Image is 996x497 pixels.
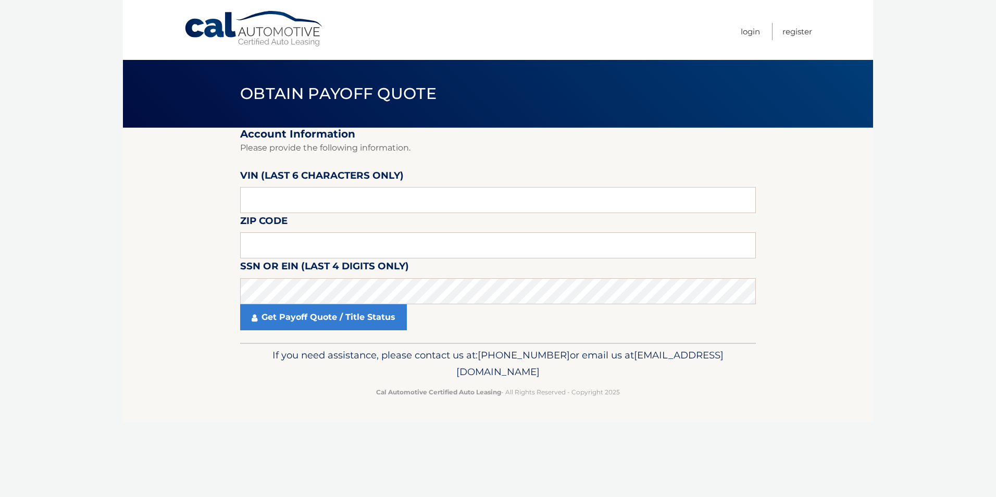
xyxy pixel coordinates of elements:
h2: Account Information [240,128,756,141]
strong: Cal Automotive Certified Auto Leasing [376,388,501,396]
p: If you need assistance, please contact us at: or email us at [247,347,749,380]
a: Get Payoff Quote / Title Status [240,304,407,330]
a: Cal Automotive [184,10,325,47]
label: VIN (last 6 characters only) [240,168,404,187]
span: [PHONE_NUMBER] [478,349,570,361]
p: - All Rights Reserved - Copyright 2025 [247,387,749,397]
p: Please provide the following information. [240,141,756,155]
a: Register [782,23,812,40]
label: Zip Code [240,213,288,232]
a: Login [741,23,760,40]
label: SSN or EIN (last 4 digits only) [240,258,409,278]
span: Obtain Payoff Quote [240,84,437,103]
